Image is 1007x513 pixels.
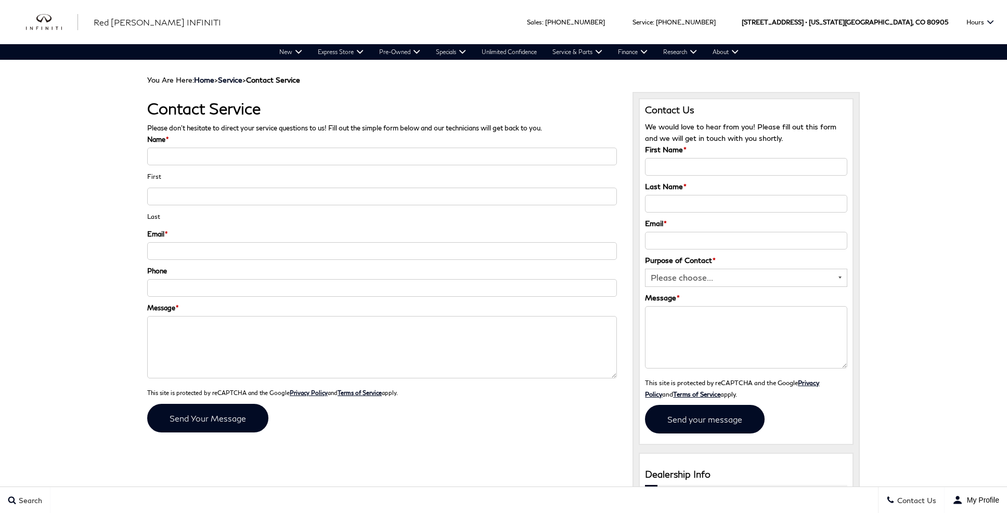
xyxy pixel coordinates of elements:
a: Research [655,44,705,60]
span: > [194,75,300,84]
div: Breadcrumbs [147,75,860,84]
a: Terms of Service [338,389,382,396]
small: This site is protected by reCAPTCHA and the Google and apply. [147,389,398,396]
button: user-profile-menu [945,487,1007,513]
a: Terms of Service [673,390,720,398]
input: First name [147,148,617,165]
a: Service [218,75,242,84]
a: Express Store [310,44,371,60]
label: First [147,171,161,182]
input: Send Your Message [147,404,268,432]
a: Privacy Policy [290,389,328,396]
label: Email [645,218,667,229]
a: Service & Parts [545,44,610,60]
label: Message [147,302,178,313]
a: Home [194,75,214,84]
span: : [542,18,544,26]
img: INFINITI [26,14,78,31]
span: > [218,75,300,84]
a: infiniti [26,14,78,31]
input: Send your message [645,405,765,433]
span: You Are Here: [147,75,300,84]
a: [PHONE_NUMBER] [656,18,716,26]
nav: Main Navigation [272,44,746,60]
span: : [653,18,654,26]
label: Last Name [645,181,687,192]
span: Service [632,18,653,26]
a: Privacy Policy [645,379,819,398]
h3: Contact Us [645,104,847,116]
h1: Contact Service [147,100,617,117]
a: Pre-Owned [371,44,428,60]
small: This site is protected by reCAPTCHA and the Google and apply. [645,379,819,398]
span: Search [16,496,42,505]
span: Contact Us [895,496,936,505]
span: Sales [527,18,542,26]
h3: Dealership Info [645,469,847,480]
span: My Profile [963,496,999,504]
a: Specials [428,44,474,60]
label: Message [645,292,680,304]
span: We would love to hear from you! Please fill out this form and we will get in touch with you shortly. [645,122,836,142]
a: Red [PERSON_NAME] INFINITI [94,16,221,29]
label: Last [147,211,160,222]
a: [STREET_ADDRESS] • [US_STATE][GEOGRAPHIC_DATA], CO 80905 [742,18,948,26]
label: Phone [147,265,167,277]
span: Please don't hesitate to direct your service questions to us! Fill out the simple form below and ... [147,124,542,132]
span: Phone Numbers: [645,485,847,497]
strong: Contact Service [246,75,300,84]
a: [PHONE_NUMBER] [545,18,605,26]
a: About [705,44,746,60]
label: Purpose of Contact [645,255,716,266]
label: First Name [645,144,687,155]
label: Email [147,228,167,240]
a: Unlimited Confidence [474,44,545,60]
span: Red [PERSON_NAME] INFINITI [94,17,221,27]
label: Name [147,134,169,145]
a: New [272,44,310,60]
a: Finance [610,44,655,60]
input: Last name [147,188,617,205]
